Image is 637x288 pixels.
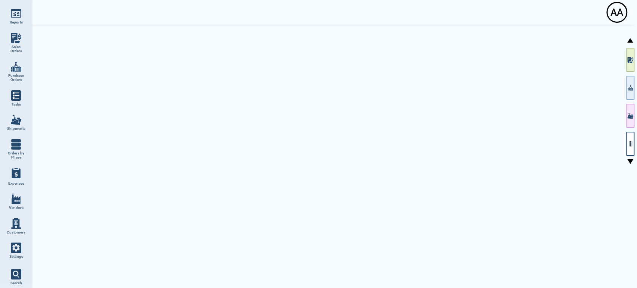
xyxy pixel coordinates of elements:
img: menu_icon [11,218,21,229]
img: menu_icon [11,33,21,43]
span: Search [10,281,22,285]
img: menu_icon [11,8,21,19]
span: Tasks [12,102,21,107]
span: Shipments [7,126,25,131]
img: menu_icon [11,139,21,150]
span: Vendors [9,206,24,210]
span: Customers [7,230,25,235]
img: menu_icon [11,90,21,101]
img: menu_icon [11,194,21,204]
span: Purchase Orders [6,73,26,82]
div: A A [608,3,626,22]
img: menu_icon [11,62,21,72]
img: menu_icon [11,242,21,253]
span: Settings [9,254,23,259]
span: Expenses [8,181,24,186]
span: Reports [10,20,23,25]
span: Sales Orders [6,45,26,53]
span: Orders by Phase [6,151,26,160]
img: menu_icon [11,115,21,125]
